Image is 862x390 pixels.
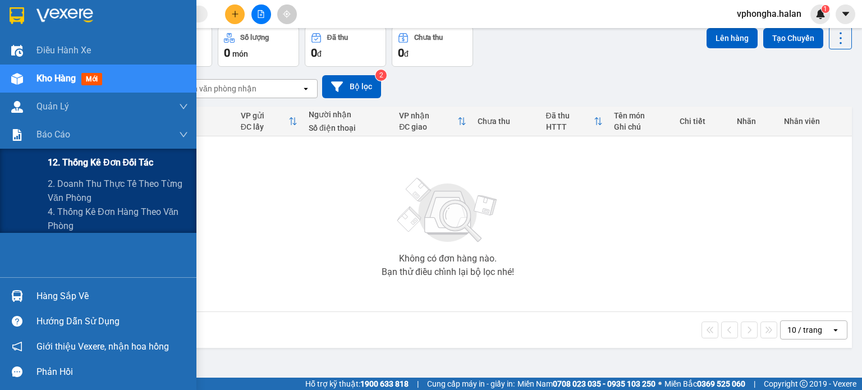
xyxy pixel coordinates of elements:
span: đ [317,49,322,58]
span: down [179,102,188,111]
span: | [754,378,755,390]
div: Chưa thu [478,117,534,126]
div: ĐC lấy [241,122,288,131]
span: 4. Thống kê đơn hàng theo văn phòng [48,205,188,233]
div: HTTT [546,122,594,131]
span: aim [283,10,291,18]
div: Phản hồi [36,364,188,380]
span: plus [231,10,239,18]
span: món [232,49,248,58]
img: warehouse-icon [11,73,23,85]
div: 10 / trang [787,324,822,336]
span: đ [404,49,409,58]
span: Cung cấp máy in - giấy in: [427,378,515,390]
svg: open [831,325,840,334]
img: icon-new-feature [815,9,826,19]
span: Miền Bắc [664,378,745,390]
span: Điều hành xe [36,43,91,57]
div: VP gửi [241,111,288,120]
sup: 1 [822,5,829,13]
span: question-circle [12,316,22,327]
span: 2. Doanh thu thực tế theo từng văn phòng [48,177,188,205]
img: solution-icon [11,129,23,141]
span: notification [12,341,22,352]
th: Toggle SortBy [235,107,303,136]
div: Hướng dẫn sử dụng [36,313,188,330]
button: Số lượng0món [218,26,299,67]
button: Tạo Chuyến [763,28,823,48]
button: plus [225,4,245,24]
span: caret-down [841,9,851,19]
img: svg+xml;base64,PHN2ZyBjbGFzcz0ibGlzdC1wbHVnX19zdmciIHhtbG5zPSJodHRwOi8vd3d3LnczLm9yZy8yMDAwL3N2Zy... [392,171,504,250]
span: message [12,366,22,377]
div: ĐC giao [399,122,457,131]
div: VP nhận [399,111,457,120]
strong: 1900 633 818 [360,379,409,388]
img: warehouse-icon [11,101,23,113]
button: aim [277,4,297,24]
div: Số điện thoại [309,123,388,132]
span: file-add [257,10,265,18]
button: Đã thu0đ [305,26,386,67]
span: 1 [823,5,827,13]
span: 0 [224,46,230,59]
div: Số lượng [240,34,269,42]
button: Lên hàng [707,28,758,48]
button: Bộ lọc [322,75,381,98]
th: Toggle SortBy [540,107,608,136]
div: Bạn thử điều chỉnh lại bộ lọc nhé! [382,268,514,277]
span: Miền Nam [517,378,655,390]
div: Nhân viên [784,117,846,126]
button: Chưa thu0đ [392,26,473,67]
span: 0 [398,46,404,59]
img: warehouse-icon [11,45,23,57]
span: | [417,378,419,390]
span: Giới thiệu Vexere, nhận hoa hồng [36,339,169,354]
strong: 0369 525 060 [697,379,745,388]
span: copyright [800,380,808,388]
span: Hỗ trợ kỹ thuật: [305,378,409,390]
img: logo-vxr [10,7,24,24]
span: 0 [311,46,317,59]
div: Người nhận [309,110,388,119]
span: Kho hàng [36,73,76,84]
strong: 0708 023 035 - 0935 103 250 [553,379,655,388]
span: vphongha.halan [728,7,810,21]
div: Không có đơn hàng nào. [399,254,497,263]
sup: 2 [375,70,387,81]
svg: open [301,84,310,93]
span: down [179,130,188,139]
button: file-add [251,4,271,24]
th: Toggle SortBy [393,107,472,136]
div: Chưa thu [414,34,443,42]
div: Chi tiết [680,117,726,126]
button: caret-down [836,4,855,24]
div: Chọn văn phòng nhận [179,83,256,94]
div: Đã thu [546,111,594,120]
span: 12. Thống kê đơn đối tác [48,155,153,169]
div: Đã thu [327,34,348,42]
span: Báo cáo [36,127,70,141]
div: Hàng sắp về [36,288,188,305]
div: Nhãn [737,117,773,126]
span: Quản Lý [36,99,69,113]
span: ⚪️ [658,382,662,386]
div: Tên món [614,111,668,120]
img: warehouse-icon [11,290,23,302]
span: mới [81,73,102,85]
div: Ghi chú [614,122,668,131]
